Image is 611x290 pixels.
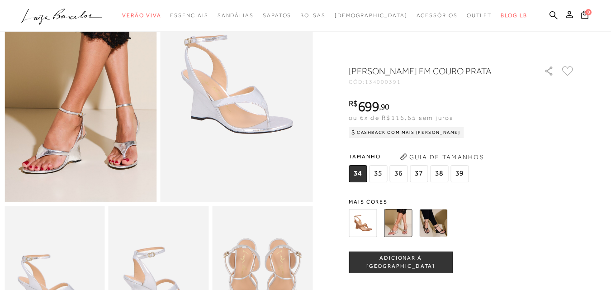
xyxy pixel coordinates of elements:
[349,127,464,138] div: Cashback com Mais [PERSON_NAME]
[349,209,377,237] img: SANDÁLIA ANABELA DE DEDO EM COURO CARAMELO
[381,102,389,111] span: 90
[467,7,492,24] a: noSubCategoriesText
[300,12,326,19] span: Bolsas
[349,254,452,270] span: ADICIONAR À [GEOGRAPHIC_DATA]
[501,7,527,24] a: BLOG LB
[467,12,492,19] span: Outlet
[335,12,407,19] span: [DEMOGRAPHIC_DATA]
[369,165,387,182] span: 35
[417,12,458,19] span: Acessórios
[122,12,161,19] span: Verão Viva
[263,12,291,19] span: Sapatos
[349,150,471,163] span: Tamanho
[419,209,447,237] img: SANDÁLIA ANABELA DE DEDO EM COURO PRETO
[349,199,575,204] span: Mais cores
[349,252,453,273] button: ADICIONAR À [GEOGRAPHIC_DATA]
[389,165,407,182] span: 36
[410,165,428,182] span: 37
[365,79,401,85] span: 134000391
[349,100,358,108] i: R$
[585,9,592,15] span: 0
[430,165,448,182] span: 38
[578,10,591,22] button: 0
[218,12,254,19] span: Sandálias
[501,12,527,19] span: BLOG LB
[170,7,208,24] a: noSubCategoriesText
[122,7,161,24] a: noSubCategoriesText
[349,79,530,85] div: CÓD:
[349,165,367,182] span: 34
[450,165,469,182] span: 39
[263,7,291,24] a: noSubCategoriesText
[218,7,254,24] a: noSubCategoriesText
[358,98,379,114] span: 699
[417,7,458,24] a: noSubCategoriesText
[349,65,518,77] h1: [PERSON_NAME] EM COURO PRATA
[379,103,389,111] i: ,
[170,12,208,19] span: Essenciais
[397,150,487,164] button: Guia de Tamanhos
[300,7,326,24] a: noSubCategoriesText
[349,114,453,121] span: ou 6x de R$116,65 sem juros
[335,7,407,24] a: noSubCategoriesText
[384,209,412,237] img: SANDÁLIA ANABELA DE DEDO EM COURO PRATA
